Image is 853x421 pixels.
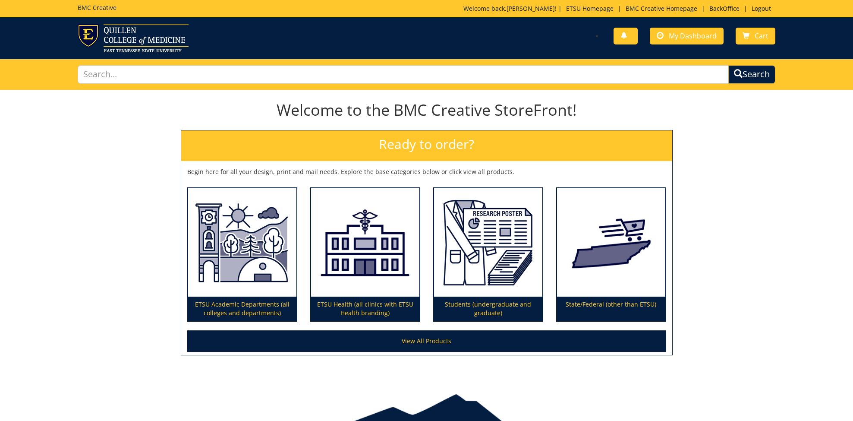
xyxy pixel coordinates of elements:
p: Students (undergraduate and graduate) [434,297,542,321]
a: BackOffice [705,4,744,13]
a: ETSU Health (all clinics with ETSU Health branding) [311,188,419,321]
img: Students (undergraduate and graduate) [434,188,542,297]
a: ETSU Homepage [562,4,618,13]
p: State/Federal (other than ETSU) [557,297,665,321]
img: State/Federal (other than ETSU) [557,188,665,297]
p: Begin here for all your design, print and mail needs. Explore the base categories below or click ... [187,168,666,176]
h5: BMC Creative [78,4,116,11]
a: [PERSON_NAME] [507,4,555,13]
h1: Welcome to the BMC Creative StoreFront! [181,101,673,119]
img: ETSU Academic Departments (all colleges and departments) [188,188,296,297]
img: ETSU Health (all clinics with ETSU Health branding) [311,188,419,297]
a: View All Products [187,330,666,352]
p: Welcome back, ! | | | | [463,4,775,13]
a: Students (undergraduate and graduate) [434,188,542,321]
a: My Dashboard [650,28,724,44]
a: ETSU Academic Departments (all colleges and departments) [188,188,296,321]
a: Logout [747,4,775,13]
p: ETSU Health (all clinics with ETSU Health branding) [311,297,419,321]
span: Cart [755,31,768,41]
span: My Dashboard [669,31,717,41]
h2: Ready to order? [181,130,672,161]
a: Cart [736,28,775,44]
button: Search [728,65,775,84]
a: State/Federal (other than ETSU) [557,188,665,321]
p: ETSU Academic Departments (all colleges and departments) [188,297,296,321]
input: Search... [78,65,729,84]
img: ETSU logo [78,24,189,52]
a: BMC Creative Homepage [621,4,702,13]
